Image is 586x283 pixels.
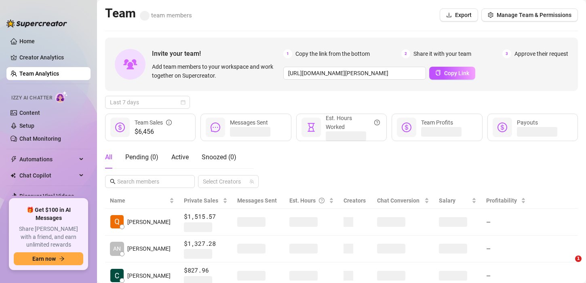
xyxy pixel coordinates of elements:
iframe: Intercom live chat [559,256,578,275]
span: Payouts [517,119,538,126]
span: Approve their request [514,49,568,58]
span: Earn now [32,256,56,262]
span: Profitability [486,197,517,204]
span: Share it with your team [413,49,471,58]
img: Chat Copilot [11,173,16,178]
span: dollar-circle [402,122,411,132]
span: setting [488,12,493,18]
a: Chat Monitoring [19,135,61,142]
span: Invite your team! [152,49,283,59]
span: question-circle [319,196,325,205]
td: — [481,236,531,263]
a: Content [19,110,40,116]
span: Manage Team & Permissions [497,12,571,18]
span: Chat Conversion [377,197,419,204]
span: arrow-right [59,256,65,262]
span: [PERSON_NAME] [127,218,171,226]
span: question-circle [374,114,380,131]
span: Private Sales [184,197,218,204]
input: Search members [117,177,183,186]
span: Copy the link from the bottom [295,49,370,58]
button: Earn nowarrow-right [14,252,83,265]
span: 🎁 Get $100 in AI Messages [14,206,83,222]
span: team members [140,12,192,19]
span: Copy Link [444,70,469,76]
span: 2 [401,49,410,58]
a: Team Analytics [19,70,59,77]
button: Copy Link [429,67,475,80]
th: Creators [339,193,372,209]
img: logo-BBDzfeDw.svg [6,19,67,27]
img: Cecil Capuchino [110,269,124,282]
span: Messages Sent [237,197,277,204]
span: Salary [439,197,455,204]
span: [PERSON_NAME] [127,244,171,253]
img: Qyanna Camille … [110,215,124,228]
span: calendar [181,100,185,105]
img: AI Chatter [55,91,68,103]
span: 1 [283,49,292,58]
span: Share [PERSON_NAME] with a friend, and earn unlimited rewards [14,225,83,249]
span: Messages Sent [230,119,268,126]
button: Export [440,8,478,21]
span: Last 7 days [110,96,185,108]
span: AN [113,244,121,253]
div: Est. Hours Worked [326,114,380,131]
span: 1 [575,256,582,262]
a: Discover Viral Videos [19,193,74,199]
button: Manage Team & Permissions [481,8,578,21]
div: Est. Hours [289,196,327,205]
span: dollar-circle [497,122,507,132]
a: Creator Analytics [19,51,84,64]
span: Automations [19,153,77,166]
td: — [481,209,531,236]
span: Izzy AI Chatter [11,94,52,102]
a: Home [19,38,35,44]
span: search [110,179,116,184]
h2: Team [105,6,192,21]
span: Team Profits [421,119,453,126]
th: Name [105,193,179,209]
span: hourglass [306,122,316,132]
span: Snoozed ( 0 ) [202,153,236,161]
span: copy [435,70,441,76]
span: download [446,12,452,18]
span: message [211,122,220,132]
span: thunderbolt [11,156,17,163]
span: $1,327.28 [184,239,228,249]
span: [PERSON_NAME] [127,271,171,280]
a: Setup [19,122,34,129]
span: Add team members to your workspace and work together on Supercreator. [152,62,280,80]
span: team [249,179,254,184]
span: $827.96 [184,266,228,275]
span: 3 [502,49,511,58]
span: Export [455,12,472,18]
span: Chat Copilot [19,169,77,182]
span: $1,515.57 [184,212,228,222]
span: Name [110,196,168,205]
